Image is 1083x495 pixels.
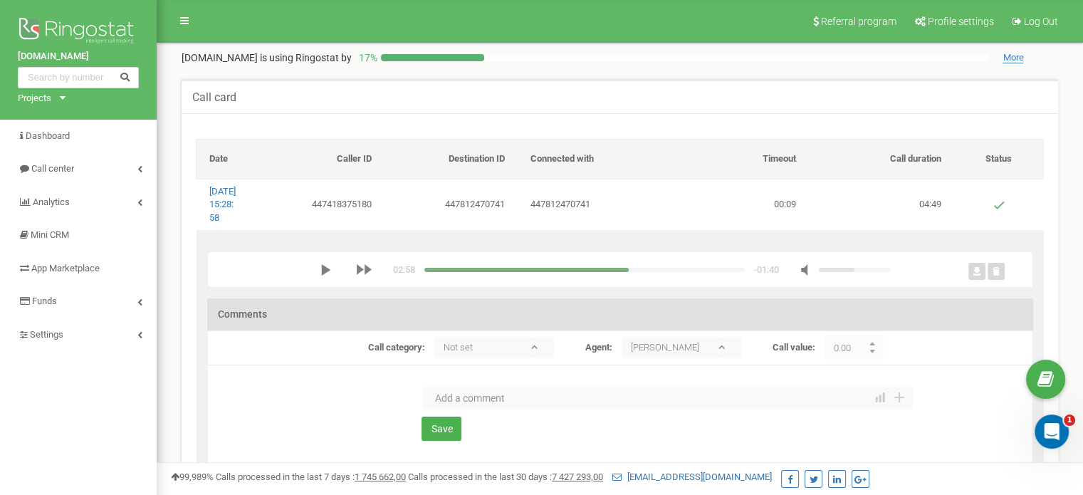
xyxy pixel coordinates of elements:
[754,264,779,277] div: duration
[809,179,954,230] td: 04:49
[384,140,518,179] th: Destination ID
[18,92,51,105] div: Projects
[320,263,890,276] div: media player
[393,264,415,277] div: time
[518,179,663,230] td: 447812470741
[31,263,100,273] span: App Marketplace
[31,229,69,240] span: Mini CRM
[809,140,954,179] th: Call duration
[518,140,663,179] th: Connected with
[33,197,70,207] span: Analytics
[552,471,603,482] u: 7 427 293,00
[368,341,425,355] label: Call category:
[773,341,815,355] label: Call value:
[533,337,555,358] b: ▾
[622,337,721,358] p: [PERSON_NAME]
[192,91,236,104] h5: Сall card
[384,179,518,230] td: 447812470741
[928,16,994,27] span: Profile settings
[26,130,70,141] span: Dashboard
[663,140,808,179] th: Timeout
[954,140,1043,179] th: Status
[30,329,63,340] span: Settings
[18,14,139,50] img: Ringostat logo
[207,298,1033,330] h3: Comments
[355,471,406,482] u: 1 745 662,00
[663,179,808,230] td: 00:09
[171,471,214,482] span: 99,989%
[251,140,384,179] th: Caller ID
[182,51,352,65] p: [DOMAIN_NAME]
[1024,16,1058,27] span: Log Out
[585,341,612,355] label: Agent:
[197,140,251,179] th: Date
[352,51,381,65] p: 17 %
[434,337,533,358] p: Not set
[31,163,74,174] span: Call center
[1064,415,1075,426] span: 1
[408,471,603,482] span: Calls processed in the last 30 days :
[18,67,139,88] input: Search by number
[993,199,1005,211] img: Answered
[422,417,461,441] button: Save
[612,471,772,482] a: [EMAIL_ADDRESS][DOMAIN_NAME]
[251,179,384,230] td: 447418375180
[209,186,236,223] a: [DATE] 15:28:58
[821,16,896,27] span: Referral program
[32,296,57,306] span: Funds
[1003,52,1023,63] span: More
[721,337,742,358] b: ▾
[18,50,139,63] a: [DOMAIN_NAME]
[216,471,406,482] span: Calls processed in the last 7 days :
[1035,415,1069,449] iframe: Intercom live chat
[260,52,352,63] span: is using Ringostat by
